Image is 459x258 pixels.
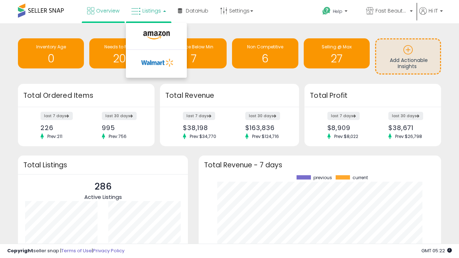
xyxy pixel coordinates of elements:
[307,53,366,64] h1: 27
[310,91,436,101] h3: Total Profit
[18,38,84,68] a: Inventory Age 0
[61,247,92,254] a: Terms of Use
[84,180,122,193] p: 286
[105,133,130,139] span: Prev: 756
[322,6,331,15] i: Get Help
[142,7,161,14] span: Listings
[7,247,33,254] strong: Copyright
[7,248,124,254] div: seller snap | |
[36,44,66,50] span: Inventory Age
[245,112,280,120] label: last 30 days
[183,124,224,132] div: $38,198
[22,53,80,64] h1: 0
[327,124,368,132] div: $8,909
[102,124,142,132] div: 995
[327,112,360,120] label: last 7 days
[93,53,152,64] h1: 207
[174,44,213,50] span: BB Price Below Min
[421,247,452,254] span: 2025-10-8 05:22 GMT
[93,247,124,254] a: Privacy Policy
[23,91,149,101] h3: Total Ordered Items
[376,39,440,73] a: Add Actionable Insights
[333,8,342,14] span: Help
[186,133,220,139] span: Prev: $34,770
[392,133,426,139] span: Prev: $26,798
[352,175,368,180] span: current
[247,44,283,50] span: Non Competitive
[388,112,423,120] label: last 30 days
[23,162,183,168] h3: Total Listings
[41,124,81,132] div: 226
[183,112,215,120] label: last 7 days
[84,193,122,201] span: Active Listings
[419,7,443,23] a: Hi IT
[102,112,137,120] label: last 30 days
[236,53,294,64] h1: 6
[41,112,73,120] label: last 7 days
[164,53,223,64] h1: 7
[388,124,429,132] div: $38,671
[44,133,66,139] span: Prev: 211
[96,7,119,14] span: Overview
[304,38,370,68] a: Selling @ Max 27
[89,38,155,68] a: Needs to Reprice 207
[317,1,360,23] a: Help
[249,133,283,139] span: Prev: $124,716
[232,38,298,68] a: Non Competitive 6
[245,124,287,132] div: $163,836
[186,7,208,14] span: DataHub
[390,57,428,70] span: Add Actionable Insights
[313,175,332,180] span: previous
[429,7,438,14] span: Hi IT
[204,162,436,168] h3: Total Revenue - 7 days
[322,44,352,50] span: Selling @ Max
[104,44,141,50] span: Needs to Reprice
[165,91,294,101] h3: Total Revenue
[161,38,227,68] a: BB Price Below Min 7
[331,133,362,139] span: Prev: $8,022
[375,7,408,14] span: Fast Beauty ([GEOGRAPHIC_DATA])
